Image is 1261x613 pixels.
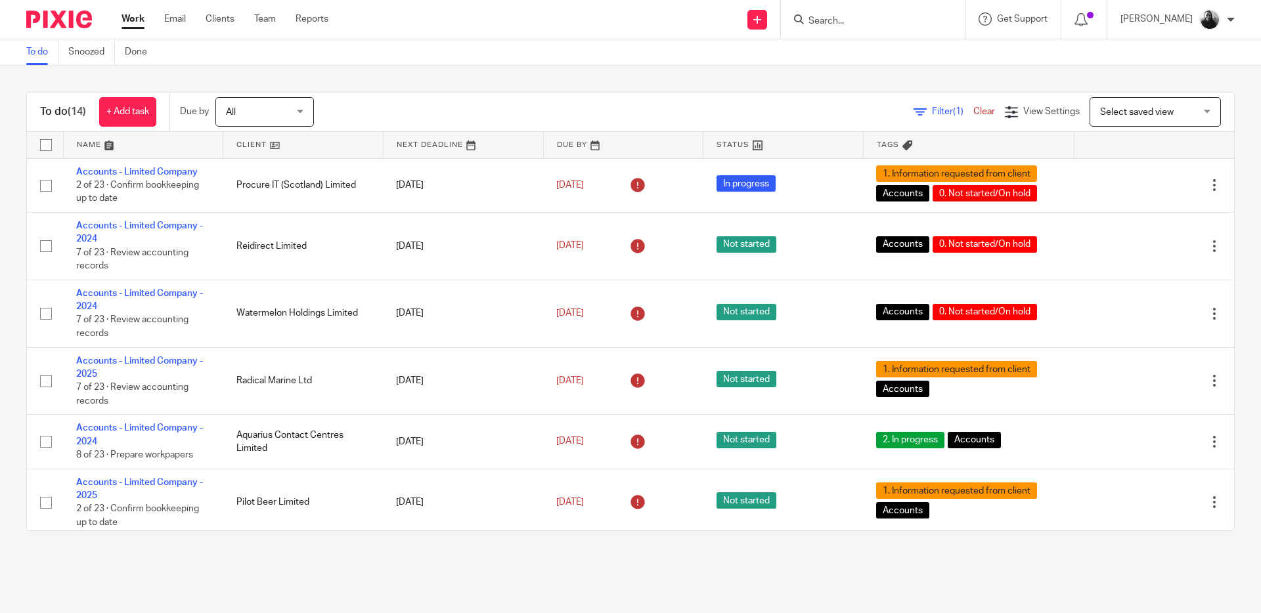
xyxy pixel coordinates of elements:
span: 7 of 23 · Review accounting records [76,316,188,339]
span: 1. Information requested from client [876,482,1037,499]
span: 2 of 23 · Confirm bookkeeping up to date [76,504,199,527]
a: Accounts - Limited Company - 2025 [76,356,203,379]
td: [DATE] [383,280,543,347]
span: [DATE] [556,437,584,446]
span: In progress [717,175,776,192]
td: Watermelon Holdings Limited [223,280,384,347]
a: Accounts - Limited Company - 2024 [76,221,203,243]
span: Get Support [997,14,1048,24]
td: [DATE] [383,212,543,280]
span: 8 of 23 · Prepare workpapers [76,450,193,459]
td: [DATE] [383,415,543,469]
span: 0. Not started/On hold [933,185,1037,201]
a: Team [254,12,276,26]
a: Done [125,39,157,65]
span: Tags [877,141,899,148]
a: Accounts - Limited Company [76,167,198,177]
span: Not started [717,432,776,448]
span: Accounts [876,236,929,253]
input: Search [807,16,925,28]
span: [DATE] [556,497,584,507]
span: View Settings [1023,107,1080,116]
td: Aquarius Contact Centres Limited [223,415,384,469]
td: Radical Marine Ltd [223,347,384,415]
td: [DATE] [383,158,543,212]
span: Select saved view [1100,108,1174,117]
span: Not started [717,304,776,320]
span: 0. Not started/On hold [933,236,1037,253]
a: Accounts - Limited Company - 2025 [76,478,203,500]
span: Not started [717,371,776,387]
td: Reidirect Limited [223,212,384,280]
h1: To do [40,105,86,119]
a: Accounts - Limited Company - 2024 [76,289,203,311]
span: Accounts [876,502,929,518]
td: [DATE] [383,469,543,536]
td: Pilot Beer Limited [223,469,384,536]
span: (1) [953,107,963,116]
span: 1. Information requested from client [876,165,1037,182]
span: [DATE] [556,376,584,385]
span: 2 of 23 · Confirm bookkeeping up to date [76,180,199,203]
p: [PERSON_NAME] [1120,12,1193,26]
a: Snoozed [68,39,115,65]
a: Email [164,12,186,26]
span: [DATE] [556,242,584,251]
span: Accounts [876,304,929,320]
a: Work [122,12,144,26]
a: + Add task [99,97,156,127]
span: Accounts [876,185,929,201]
a: Reports [296,12,328,26]
a: To do [26,39,58,65]
a: Clients [206,12,234,26]
p: Due by [180,105,209,118]
span: All [226,108,236,117]
span: 2. In progress [876,432,944,448]
span: Not started [717,236,776,253]
span: Not started [717,492,776,509]
td: [DATE] [383,347,543,415]
span: 7 of 23 · Review accounting records [76,248,188,271]
span: [DATE] [556,180,584,190]
span: Filter [932,107,973,116]
span: Accounts [876,381,929,397]
a: Clear [973,107,995,116]
span: [DATE] [556,308,584,318]
span: 1. Information requested from client [876,361,1037,377]
span: 7 of 23 · Review accounting records [76,383,188,406]
span: (14) [68,106,86,117]
a: Accounts - Limited Company - 2024 [76,423,203,446]
td: Procure IT (Scotland) Limited [223,158,384,212]
img: IMG_9585.jpg [1199,9,1220,30]
span: 0. Not started/On hold [933,304,1037,320]
img: Pixie [26,11,92,28]
span: Accounts [948,432,1001,448]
